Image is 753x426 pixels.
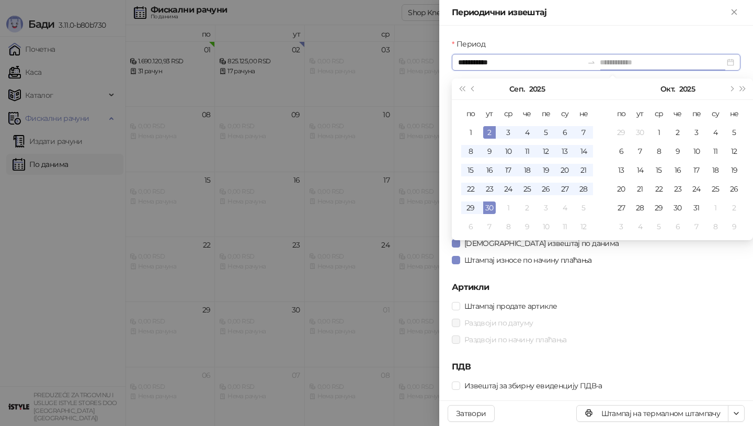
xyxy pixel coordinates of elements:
button: Изабери месец [509,79,524,99]
div: 4 [521,126,533,139]
td: 2025-10-14 [631,161,649,180]
td: 2025-10-19 [725,161,744,180]
div: 20 [558,164,571,176]
td: 2025-10-07 [631,142,649,161]
div: 11 [521,145,533,158]
td: 2025-09-15 [461,161,480,180]
button: Close [728,6,740,19]
div: 17 [502,164,515,176]
span: Раздвоји по начину плаћања [460,334,571,345]
div: 30 [483,201,496,214]
div: 15 [653,164,665,176]
div: 26 [728,183,740,195]
td: 2025-09-05 [537,123,555,142]
td: 2025-09-23 [480,180,499,198]
th: по [461,104,480,123]
td: 2025-10-05 [574,198,593,217]
button: Изабери месец [660,79,675,99]
div: 13 [558,145,571,158]
div: 12 [728,145,740,158]
td: 2025-09-14 [574,142,593,161]
td: 2025-09-30 [480,198,499,217]
td: 2025-10-07 [480,217,499,236]
th: ср [499,104,518,123]
td: 2025-10-09 [668,142,687,161]
td: 2025-09-21 [574,161,593,180]
div: 18 [709,164,722,176]
th: не [725,104,744,123]
div: 12 [540,145,552,158]
button: Претходна година (Control + left) [456,79,467,99]
td: 2025-10-22 [649,180,668,198]
td: 2025-10-11 [555,217,574,236]
div: 29 [615,126,627,139]
td: 2025-09-22 [461,180,480,198]
div: 2 [671,126,684,139]
div: 18 [521,164,533,176]
div: 19 [540,164,552,176]
div: 8 [709,220,722,233]
div: 7 [690,220,703,233]
div: 13 [615,164,627,176]
div: 26 [540,183,552,195]
td: 2025-10-18 [706,161,725,180]
th: по [612,104,631,123]
th: пе [537,104,555,123]
span: Штампај продате артикле [460,300,561,312]
div: 14 [634,164,646,176]
td: 2025-09-18 [518,161,537,180]
td: 2025-10-03 [687,123,706,142]
td: 2025-10-17 [687,161,706,180]
div: 2 [521,201,533,214]
td: 2025-09-29 [461,198,480,217]
td: 2025-09-04 [518,123,537,142]
td: 2025-10-10 [537,217,555,236]
button: Изабери годину [679,79,695,99]
div: 9 [671,145,684,158]
td: 2025-09-13 [555,142,574,161]
div: 21 [577,164,590,176]
h5: ПДВ [452,361,740,373]
div: 6 [671,220,684,233]
div: 1 [464,126,477,139]
div: 28 [577,183,590,195]
td: 2025-10-27 [612,198,631,217]
div: 8 [502,220,515,233]
th: че [518,104,537,123]
div: 8 [464,145,477,158]
td: 2025-09-19 [537,161,555,180]
div: 29 [653,201,665,214]
td: 2025-10-02 [668,123,687,142]
td: 2025-11-03 [612,217,631,236]
td: 2025-09-27 [555,180,574,198]
span: Извештај за збирну евиденцију ПДВ-а [460,380,607,391]
div: 16 [671,164,684,176]
div: 7 [577,126,590,139]
td: 2025-10-08 [649,142,668,161]
td: 2025-10-26 [725,180,744,198]
div: 24 [502,183,515,195]
div: 28 [634,201,646,214]
div: 3 [502,126,515,139]
div: 10 [540,220,552,233]
td: 2025-11-05 [649,217,668,236]
td: 2025-09-25 [518,180,537,198]
td: 2025-10-05 [725,123,744,142]
div: 31 [690,201,703,214]
span: to [587,58,596,66]
th: пе [687,104,706,123]
td: 2025-10-06 [612,142,631,161]
td: 2025-10-28 [631,198,649,217]
div: 5 [653,220,665,233]
div: 22 [653,183,665,195]
td: 2025-10-29 [649,198,668,217]
td: 2025-10-11 [706,142,725,161]
td: 2025-11-04 [631,217,649,236]
div: 2 [483,126,496,139]
td: 2025-10-01 [499,198,518,217]
td: 2025-10-25 [706,180,725,198]
div: 23 [671,183,684,195]
td: 2025-09-12 [537,142,555,161]
div: 10 [690,145,703,158]
div: 17 [690,164,703,176]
